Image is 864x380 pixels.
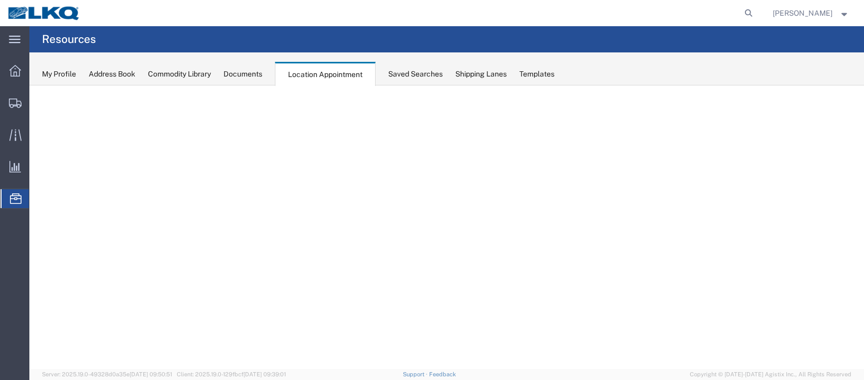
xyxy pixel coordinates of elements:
div: Location Appointment [275,62,376,86]
div: Address Book [89,69,135,80]
div: Templates [519,69,554,80]
span: Server: 2025.19.0-49328d0a35e [42,371,172,377]
h4: Resources [42,26,96,52]
span: Christopher Sanchez [773,7,833,19]
div: Documents [223,69,262,80]
a: Feedback [429,371,456,377]
a: Support [403,371,429,377]
div: My Profile [42,69,76,80]
span: [DATE] 09:50:51 [130,371,172,377]
img: logo [7,5,81,21]
div: Saved Searches [388,69,443,80]
div: Shipping Lanes [455,69,507,80]
span: Copyright © [DATE]-[DATE] Agistix Inc., All Rights Reserved [690,370,851,379]
button: [PERSON_NAME] [772,7,850,19]
span: Client: 2025.19.0-129fbcf [177,371,286,377]
div: Commodity Library [148,69,211,80]
iframe: FS Legacy Container [29,85,864,369]
span: [DATE] 09:39:01 [243,371,286,377]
